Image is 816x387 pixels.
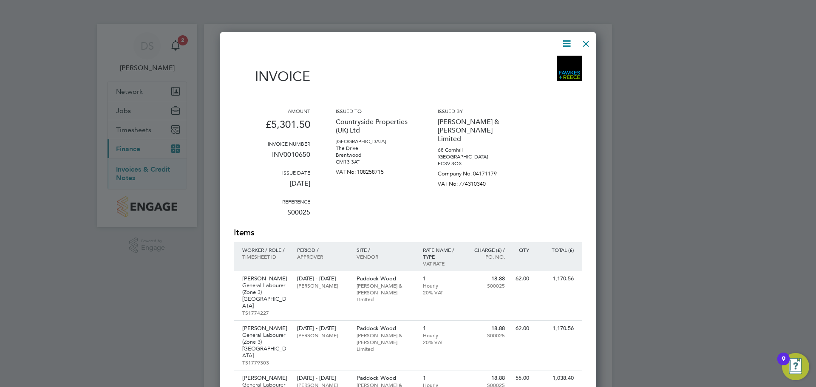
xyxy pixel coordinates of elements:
p: Approver [297,253,348,260]
h3: Issued to [336,107,412,114]
p: VAT No: 774310340 [438,177,514,187]
p: Period / [297,246,348,253]
p: [PERSON_NAME] & [PERSON_NAME] Limited [357,332,414,352]
p: Vendor [357,253,414,260]
p: [DATE] - [DATE] [297,375,348,381]
p: Site / [357,246,414,253]
p: General Labourer (Zone 3) [GEOGRAPHIC_DATA] [242,332,289,359]
p: [PERSON_NAME] & [PERSON_NAME] Limited [438,114,514,147]
p: 1,170.56 [538,275,574,282]
p: General Labourer (Zone 3) [GEOGRAPHIC_DATA] [242,282,289,309]
p: Company No: 04171179 [438,167,514,177]
p: Brentwood [336,152,412,158]
p: The Drive [336,145,412,152]
p: QTY [513,246,529,253]
p: 1 [423,275,460,282]
p: Timesheet ID [242,253,289,260]
p: [PERSON_NAME] [242,325,289,332]
p: 62.00 [513,325,529,332]
p: CM13 3AT [336,158,412,165]
p: Rate name / type [423,246,460,260]
p: Paddock Wood [357,325,414,332]
p: 55.00 [513,375,529,381]
p: 68 Cornhill [438,147,514,153]
p: Paddock Wood [357,275,414,282]
h2: Items [234,227,582,239]
p: Charge (£) / [468,246,505,253]
p: Paddock Wood [357,375,414,381]
p: 1,170.56 [538,325,574,332]
p: 1 [423,375,460,381]
p: Po. No. [468,253,505,260]
p: INV0010650 [234,147,310,169]
p: TS1779303 [242,359,289,366]
p: 1,038.40 [538,375,574,381]
p: S00025 [468,332,505,339]
p: Worker / Role / [242,246,289,253]
p: [DATE] - [DATE] [297,325,348,332]
p: TS1774227 [242,309,289,316]
img: bromak-logo-remittance.png [557,56,582,81]
p: VAT No: 108258715 [336,165,412,175]
p: 1 [423,325,460,332]
p: 18.88 [468,275,505,282]
p: Total (£) [538,246,574,253]
h3: Reference [234,198,310,205]
p: EC3V 3QX [438,160,514,167]
h3: Amount [234,107,310,114]
div: 9 [782,359,785,370]
p: [GEOGRAPHIC_DATA] [336,138,412,145]
p: [PERSON_NAME] [297,282,348,289]
p: VAT rate [423,260,460,267]
p: S00025 [234,205,310,227]
p: [PERSON_NAME] [297,332,348,339]
p: 18.88 [468,325,505,332]
p: £5,301.50 [234,114,310,140]
p: Countryside Properties (UK) Ltd [336,114,412,138]
p: 62.00 [513,275,529,282]
p: 20% VAT [423,339,460,345]
p: [PERSON_NAME] [242,275,289,282]
h1: Invoice [234,68,310,85]
p: Hourly [423,282,460,289]
p: [GEOGRAPHIC_DATA] [438,153,514,160]
h3: Issued by [438,107,514,114]
h3: Issue date [234,169,310,176]
p: S00025 [468,282,505,289]
p: [PERSON_NAME] & [PERSON_NAME] Limited [357,282,414,302]
p: 20% VAT [423,289,460,296]
button: Open Resource Center, 9 new notifications [782,353,809,380]
p: Hourly [423,332,460,339]
p: [DATE] [234,176,310,198]
h3: Invoice number [234,140,310,147]
p: [PERSON_NAME] [242,375,289,381]
p: 18.88 [468,375,505,381]
p: [DATE] - [DATE] [297,275,348,282]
